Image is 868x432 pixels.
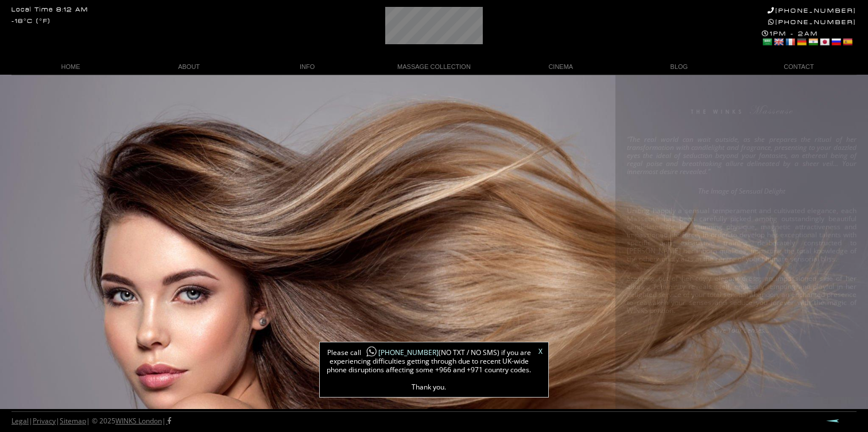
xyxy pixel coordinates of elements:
a: French [785,37,795,47]
a: Legal [11,416,29,426]
a: CONTACT [738,59,857,75]
em: The Image of Sensual Delight [698,186,785,196]
a: English [773,37,784,47]
a: Spanish [842,37,852,47]
em: Live Your Senses… [714,325,769,335]
img: The WINKS Masseuse [657,105,826,122]
div: 1PM - 2AM [762,30,857,48]
a: Privacy [33,416,56,426]
span: Please call (NO TXT / NO SMS) if you are experiencing difficulties getting through due to recent ... [325,348,532,391]
p: Stepping out of her coyly elegant dress, an impassioned side of her alluring femininity reveals i... [627,275,857,315]
a: ABOUT [130,59,248,75]
div: -18°C (°F) [11,18,51,25]
a: Japanese [819,37,830,47]
a: CINEMA [502,59,620,75]
div: | | | © 2025 | [11,412,171,430]
a: HOME [11,59,130,75]
a: Sitemap [60,416,86,426]
a: [PHONE_NUMBER] [768,7,857,14]
a: BLOG [620,59,738,75]
a: WINKS London [115,416,162,426]
a: [PHONE_NUMBER] [768,18,857,26]
a: INFO [248,59,366,75]
a: German [796,37,807,47]
a: Russian [831,37,841,47]
a: MASSAGE COLLECTION [366,59,502,75]
a: Next [843,419,857,423]
a: [PHONE_NUMBER] [361,348,439,357]
div: Local Time 8:12 AM [11,7,88,13]
a: X [538,348,542,355]
p: Uniting happily a sensual temperament and cultivated elegance, each Masseuse has been carefully p... [627,207,857,263]
a: Prev [826,419,839,423]
a: Arabic [762,37,772,47]
a: Hindi [808,37,818,47]
em: “The real world can wait outside, as she prepares the ritual of her transformation with candlelig... [627,134,857,176]
img: whatsapp-icon1.png [366,346,377,358]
